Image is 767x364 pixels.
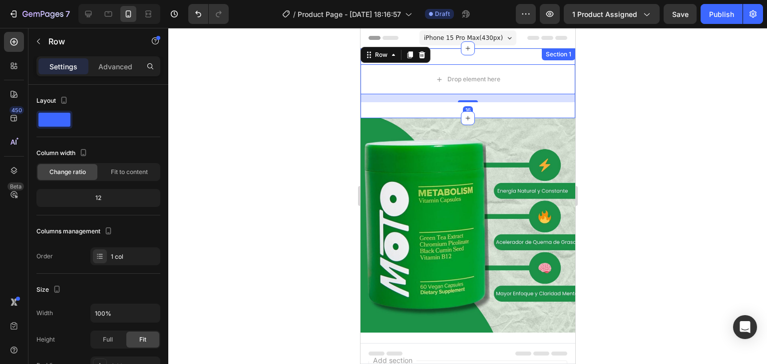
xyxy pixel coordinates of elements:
[36,252,53,261] div: Order
[361,28,575,364] iframe: Design area
[98,61,132,72] p: Advanced
[36,335,55,344] div: Height
[564,4,660,24] button: 1 product assigned
[572,9,637,19] span: 1 product assigned
[293,9,296,19] span: /
[701,4,743,24] button: Publish
[298,9,401,19] span: Product Page - [DATE] 18:16:57
[49,61,77,72] p: Settings
[111,252,158,261] div: 1 col
[36,94,70,108] div: Layout
[36,225,114,238] div: Columns management
[664,4,697,24] button: Save
[733,315,757,339] div: Open Intercom Messenger
[36,309,53,318] div: Width
[65,8,70,20] p: 7
[36,147,89,160] div: Column width
[48,35,133,47] p: Row
[709,9,734,19] div: Publish
[188,4,229,24] div: Undo/Redo
[435,9,450,18] span: Draft
[4,4,74,24] button: 7
[36,283,63,297] div: Size
[91,304,160,322] input: Auto
[103,335,113,344] span: Full
[672,10,689,18] span: Save
[139,335,146,344] span: Fit
[38,191,158,205] div: 12
[111,168,148,177] span: Fit to content
[49,168,86,177] span: Change ratio
[9,106,24,114] div: 450
[7,182,24,190] div: Beta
